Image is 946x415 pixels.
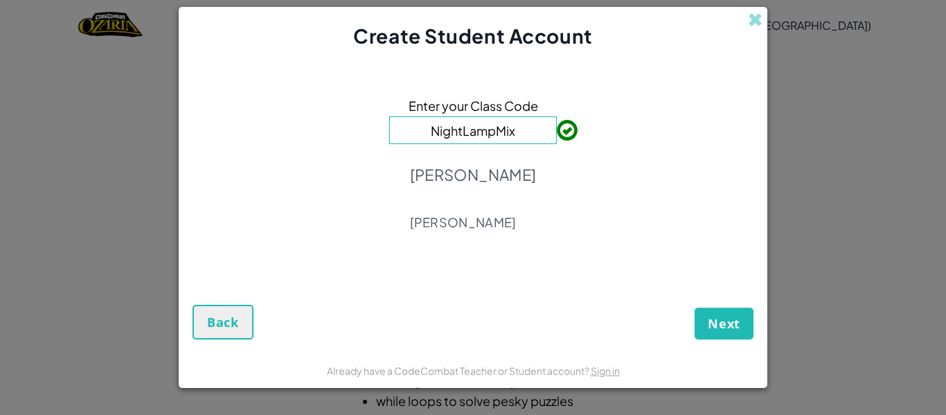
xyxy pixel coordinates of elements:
[409,96,538,116] span: Enter your Class Code
[207,314,239,330] span: Back
[410,214,537,231] p: [PERSON_NAME]
[695,308,753,339] button: Next
[353,24,592,48] span: Create Student Account
[193,305,253,339] button: Back
[591,364,620,377] a: Sign in
[410,165,537,184] p: [PERSON_NAME]
[327,364,591,377] span: Already have a CodeCombat Teacher or Student account?
[708,315,740,332] span: Next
